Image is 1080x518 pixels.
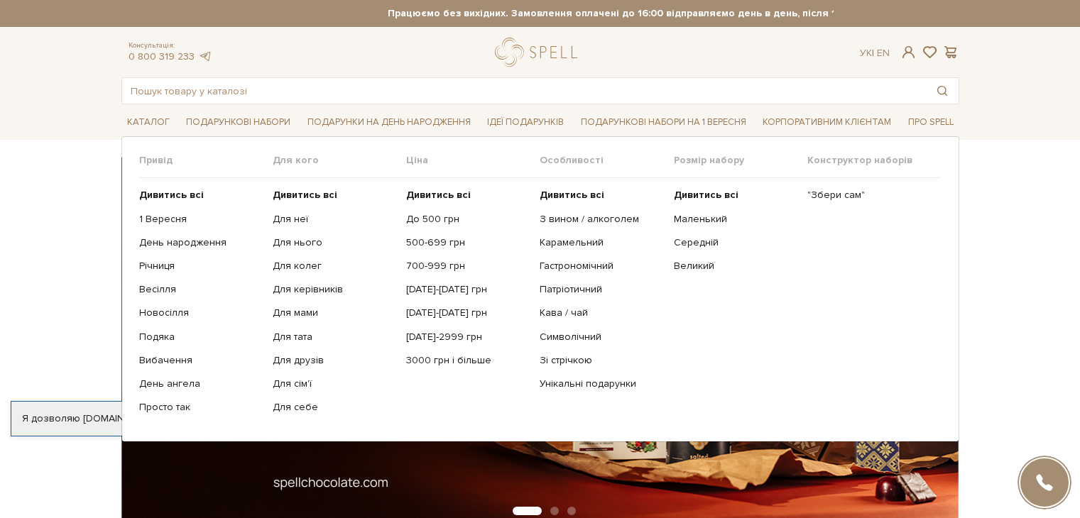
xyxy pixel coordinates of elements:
[540,189,604,201] b: Дивитись всі
[139,189,204,201] b: Дивитись всі
[139,236,262,249] a: День народження
[139,401,262,414] a: Просто так
[273,213,396,226] a: Для неї
[180,111,296,133] span: Подарункові набори
[481,111,569,133] span: Ідеї подарунків
[550,507,559,515] button: Carousel Page 2
[139,154,273,167] span: Привід
[139,307,262,319] a: Новосілля
[540,154,673,167] span: Особливості
[406,260,529,272] a: 700-999 грн
[273,260,396,272] a: Для колег
[540,236,662,249] a: Карамельний
[273,154,406,167] span: Для кого
[406,189,529,202] a: Дивитись всі
[273,283,396,296] a: Для керівників
[902,111,959,133] span: Про Spell
[674,213,797,226] a: Маленький
[121,505,959,518] div: Carousel Pagination
[139,283,262,296] a: Весілля
[807,189,930,202] a: "Збери сам"
[122,78,926,104] input: Пошук товару у каталозі
[139,213,262,226] a: 1 Вересня
[807,154,941,167] span: Конструктор наборів
[273,236,396,249] a: Для нього
[860,47,890,60] div: Ук
[575,110,752,134] a: Подарункові набори на 1 Вересня
[139,260,262,272] a: Річниця
[540,189,662,202] a: Дивитись всі
[273,354,396,367] a: Для друзів
[674,189,738,201] b: Дивитись всі
[674,154,807,167] span: Розмір набору
[540,378,662,390] a: Унікальні подарунки
[406,236,529,249] a: 500-699 грн
[513,507,542,515] button: Carousel Page 1 (Current Slide)
[273,189,396,202] a: Дивитись всі
[406,189,471,201] b: Дивитись всі
[139,189,262,202] a: Дивитись всі
[139,354,262,367] a: Вибачення
[121,136,959,442] div: Каталог
[273,331,396,343] a: Для тата
[273,401,396,414] a: Для себе
[540,307,662,319] a: Кава / чай
[674,189,797,202] a: Дивитись всі
[674,236,797,249] a: Середній
[406,213,529,226] a: До 500 грн
[540,283,662,296] a: Патріотичний
[273,378,396,390] a: Для сім'ї
[302,111,476,133] span: Подарунки на День народження
[540,213,662,226] a: З вином / алкоголем
[757,110,897,134] a: Корпоративним клієнтам
[406,154,540,167] span: Ціна
[926,78,959,104] button: Пошук товару у каталозі
[540,331,662,343] a: Символічний
[540,354,662,367] a: Зі стрічкою
[406,331,529,343] a: [DATE]-2999 грн
[540,260,662,272] a: Гастрономічний
[129,50,195,62] a: 0 800 319 233
[872,47,874,59] span: |
[121,111,175,133] span: Каталог
[273,307,396,319] a: Для мами
[139,378,262,390] a: День ангела
[406,283,529,296] a: [DATE]-[DATE] грн
[406,307,529,319] a: [DATE]-[DATE] грн
[567,507,576,515] button: Carousel Page 3
[674,260,797,272] a: Великий
[139,331,262,343] a: Подяка
[11,412,396,425] div: Я дозволяю [DOMAIN_NAME] використовувати
[406,354,529,367] a: 3000 грн і більше
[273,189,337,201] b: Дивитись всі
[495,38,584,67] a: logo
[877,47,890,59] a: En
[198,50,212,62] a: telegram
[129,41,212,50] span: Консультація:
